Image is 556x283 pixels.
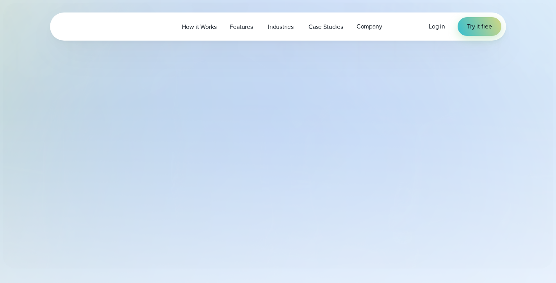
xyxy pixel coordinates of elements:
[175,19,223,35] a: How it Works
[356,22,382,31] span: Company
[467,22,492,31] span: Try it free
[302,19,350,35] a: Case Studies
[230,22,253,32] span: Features
[182,22,217,32] span: How it Works
[308,22,343,32] span: Case Studies
[458,17,501,36] a: Try it free
[429,22,445,31] a: Log in
[268,22,294,32] span: Industries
